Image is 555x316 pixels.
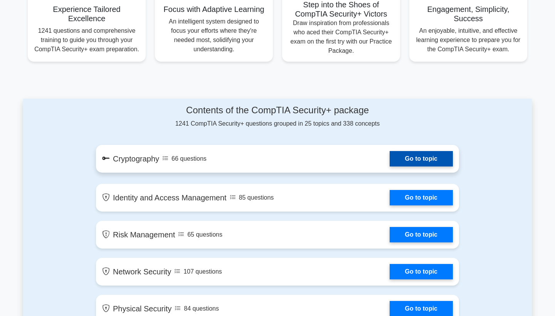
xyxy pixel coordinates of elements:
p: Draw inspiration from professionals who aced their CompTIA Security+ exam on the first try with o... [288,18,394,55]
h5: Engagement, Simplicity, Success [415,5,521,23]
p: An intelligent system designed to focus your efforts where they're needed most, solidifying your ... [161,17,267,54]
a: Go to topic [390,151,453,166]
a: Go to topic [390,190,453,205]
a: Go to topic [390,227,453,242]
div: 1241 CompTIA Security+ questions grouped in 25 topics and 338 concepts [96,105,459,128]
h5: Experience Tailored Excellence [34,5,140,23]
p: 1241 questions and comprehensive training to guide you through your CompTIA Security+ exam prepar... [34,26,140,54]
h4: Contents of the CompTIA Security+ package [96,105,459,116]
p: An enjoyable, intuitive, and effective learning experience to prepare you for the CompTIA Securit... [415,26,521,54]
h5: Focus with Adaptive Learning [161,5,267,14]
a: Go to topic [390,264,453,279]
